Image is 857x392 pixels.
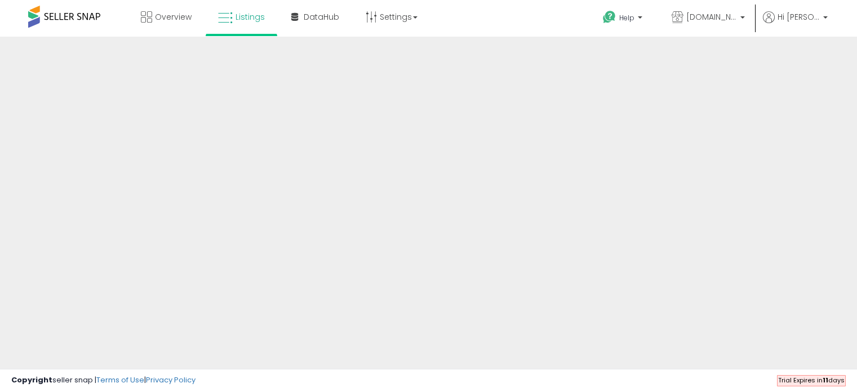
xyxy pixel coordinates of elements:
b: 11 [823,376,828,385]
strong: Copyright [11,375,52,385]
a: Privacy Policy [146,375,196,385]
i: Get Help [602,10,616,24]
span: Overview [155,11,192,23]
span: DataHub [304,11,339,23]
a: Terms of Use [96,375,144,385]
span: Help [619,13,634,23]
span: Listings [236,11,265,23]
span: Hi [PERSON_NAME] [778,11,820,23]
div: seller snap | | [11,375,196,386]
span: Trial Expires in days [778,376,845,385]
a: Hi [PERSON_NAME] [763,11,828,37]
a: Help [594,2,654,37]
span: [DOMAIN_NAME][URL] [686,11,737,23]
